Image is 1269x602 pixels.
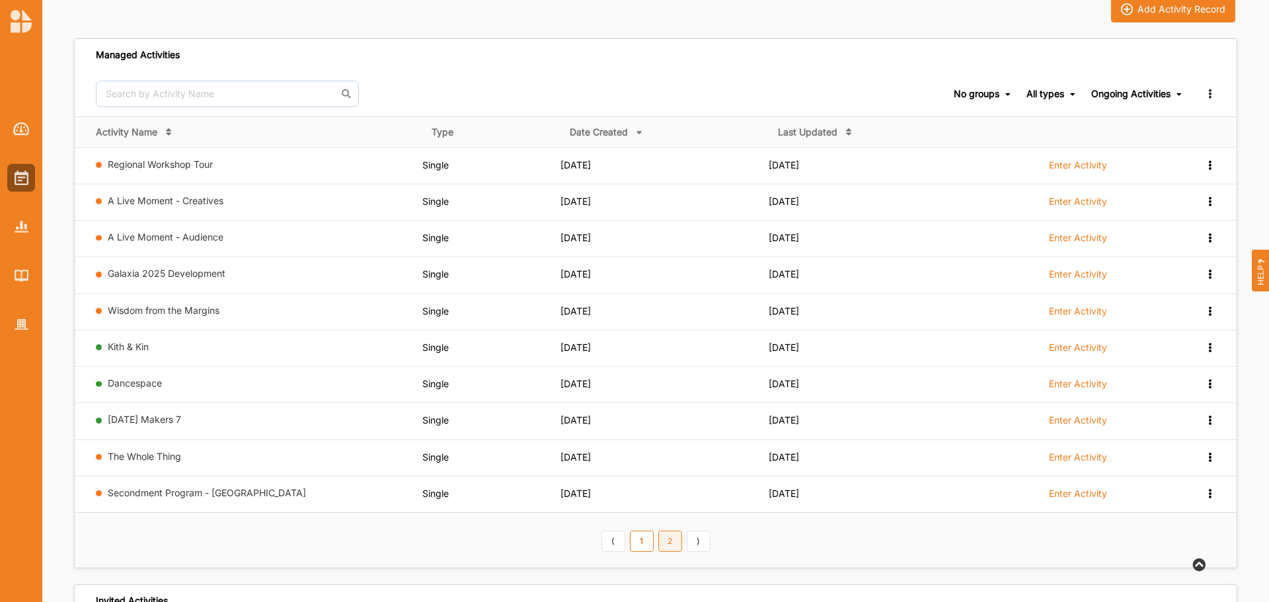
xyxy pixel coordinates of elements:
span: [DATE] [560,268,591,280]
a: Activities [7,164,35,192]
div: Pagination Navigation [599,529,712,551]
a: A Live Moment - Creatives [108,195,223,206]
label: Enter Activity [1049,378,1107,390]
div: Ongoing Activities [1091,88,1171,100]
img: logo [11,9,32,33]
label: Enter Activity [1049,305,1107,317]
a: Enter Activity [1049,231,1107,251]
span: [DATE] [560,451,591,463]
img: Library [15,270,28,281]
span: Single [422,268,449,280]
input: Search by Activity Name [96,81,359,107]
span: Single [422,488,449,499]
a: Regional Workshop Tour [108,159,213,170]
span: Single [422,414,449,426]
div: Last Updated [778,126,837,138]
a: Enter Activity [1049,268,1107,287]
a: Dancespace [108,377,162,389]
a: Organisation [7,311,35,338]
a: Enter Activity [1049,377,1107,397]
div: Activity Name [96,126,157,138]
a: Enter Activity [1049,341,1107,361]
span: [DATE] [769,159,799,170]
label: Enter Activity [1049,414,1107,426]
label: Enter Activity [1049,159,1107,171]
a: Library [7,262,35,289]
div: Date Created [570,126,628,138]
span: [DATE] [769,342,799,353]
span: Single [422,232,449,243]
div: Managed Activities [96,49,180,61]
a: Wisdom from the Margins [108,305,219,316]
span: [DATE] [560,232,591,243]
span: [DATE] [560,378,591,389]
th: Type [422,116,560,147]
a: A Live Moment - Audience [108,231,223,243]
a: Previous item [601,531,625,552]
a: The Whole Thing [108,451,181,462]
a: [DATE] Makers 7 [108,414,181,425]
span: Single [422,451,449,463]
a: Enter Activity [1049,159,1107,178]
a: 1 [630,531,654,552]
span: [DATE] [560,414,591,426]
span: [DATE] [560,159,591,170]
span: [DATE] [769,378,799,389]
div: All types [1026,88,1064,100]
span: [DATE] [560,488,591,499]
span: [DATE] [769,488,799,499]
a: Enter Activity [1049,451,1107,470]
label: Enter Activity [1049,488,1107,500]
a: Galaxia 2025 Development [108,268,225,279]
span: [DATE] [769,305,799,317]
a: Enter Activity [1049,305,1107,324]
span: Single [422,305,449,317]
span: Single [422,159,449,170]
span: [DATE] [769,451,799,463]
a: Dashboard [7,115,35,143]
label: Enter Activity [1049,232,1107,244]
span: Single [422,378,449,389]
span: [DATE] [560,342,591,353]
label: Enter Activity [1049,451,1107,463]
label: Enter Activity [1049,268,1107,280]
img: Organisation [15,319,28,330]
span: [DATE] [560,196,591,207]
a: Secondment Program - [GEOGRAPHIC_DATA] [108,487,306,498]
a: Reports [7,213,35,241]
span: Single [422,342,449,353]
a: 2 [658,531,682,552]
a: Enter Activity [1049,414,1107,433]
span: Single [422,196,449,207]
span: [DATE] [560,305,591,317]
span: [DATE] [769,414,799,426]
img: icon [1121,3,1133,15]
img: Reports [15,221,28,232]
a: Enter Activity [1049,195,1107,215]
img: Activities [15,170,28,185]
label: Enter Activity [1049,196,1107,207]
label: Enter Activity [1049,342,1107,354]
div: Add Activity Record [1137,3,1225,15]
a: Enter Activity [1049,487,1107,507]
a: Next item [687,531,711,552]
div: No groups [954,88,999,100]
img: Dashboard [13,122,30,135]
span: [DATE] [769,196,799,207]
a: Kith & Kin [108,341,149,352]
span: [DATE] [769,232,799,243]
span: [DATE] [769,268,799,280]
